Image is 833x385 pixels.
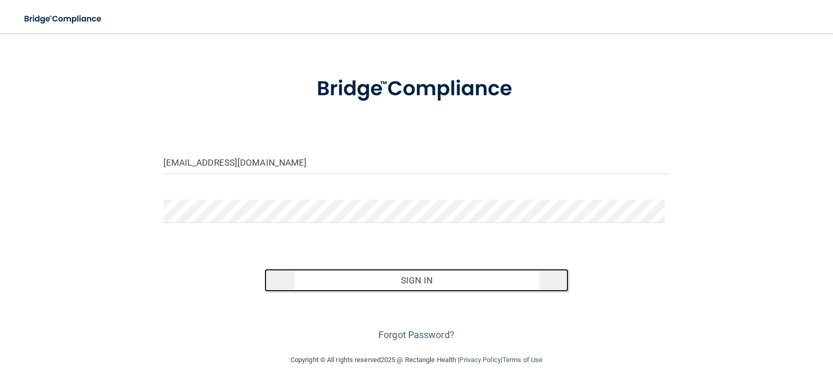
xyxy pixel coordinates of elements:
a: Privacy Policy [459,356,500,364]
img: bridge_compliance_login_screen.278c3ca4.svg [16,8,111,30]
a: Forgot Password? [378,329,455,340]
img: bridge_compliance_login_screen.278c3ca4.svg [295,62,538,116]
div: Copyright © All rights reserved 2025 @ Rectangle Health | | [226,343,607,377]
input: Email [163,151,670,174]
a: Terms of Use [502,356,542,364]
button: Sign In [264,269,569,292]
